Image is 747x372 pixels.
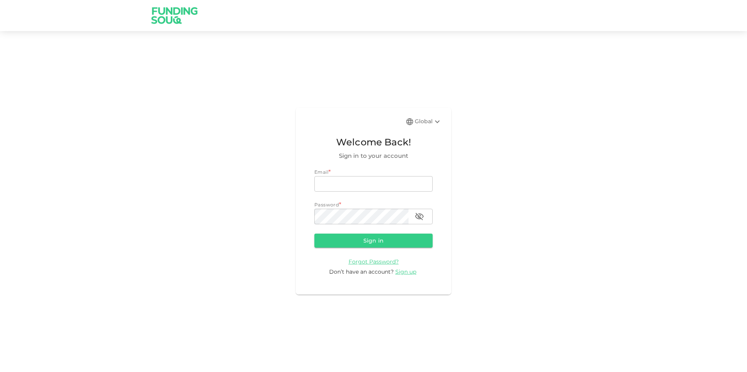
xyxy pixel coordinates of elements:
[314,176,433,192] input: email
[314,234,433,248] button: Sign in
[349,258,399,265] a: Forgot Password?
[329,268,394,275] span: Don’t have an account?
[314,169,328,175] span: Email
[415,117,442,126] div: Global
[395,268,416,275] span: Sign up
[314,151,433,161] span: Sign in to your account
[314,209,409,224] input: password
[314,135,433,150] span: Welcome Back!
[314,202,339,208] span: Password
